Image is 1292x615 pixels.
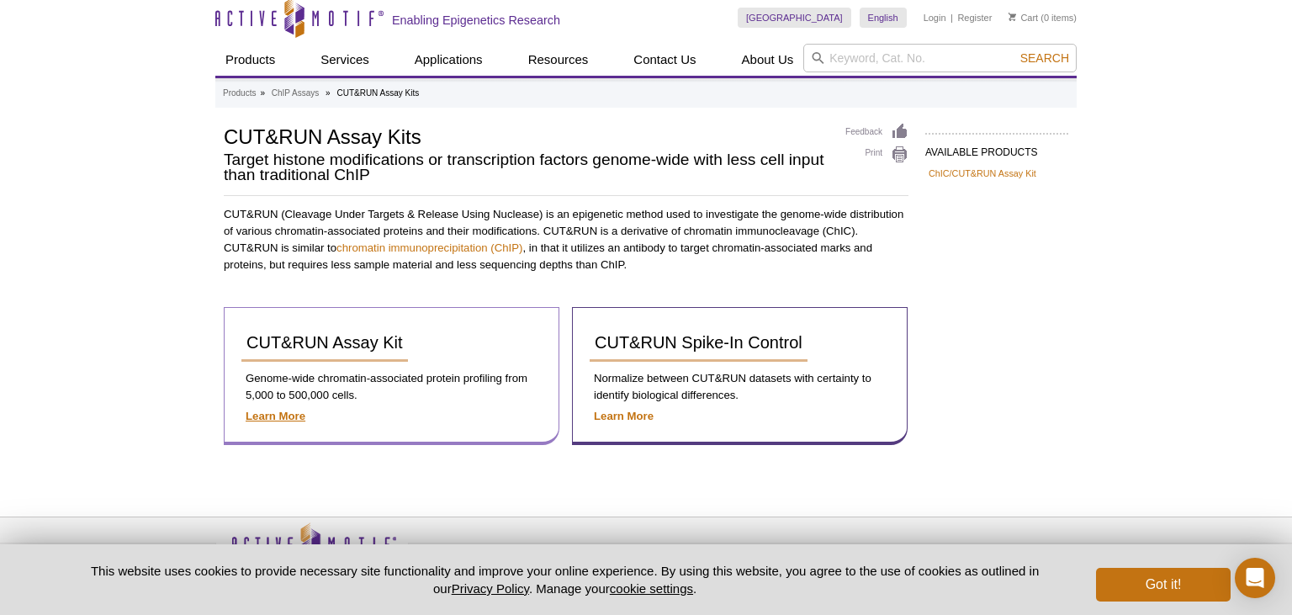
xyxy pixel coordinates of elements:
p: Genome-wide chromatin-associated protein profiling from 5,000 to 500,000 cells. [241,370,542,404]
span: Search [1020,51,1069,65]
img: Active Motif, [215,517,409,586]
li: CUT&RUN Assay Kits [336,88,419,98]
li: | [950,8,953,28]
a: Services [310,44,379,76]
div: Open Intercom Messenger [1235,558,1275,598]
a: chromatin immunoprecipitation (ChIP) [336,241,522,254]
p: CUT&RUN (Cleavage Under Targets & Release Using Nuclease) is an epigenetic method used to investi... [224,206,908,273]
span: CUT&RUN Spike-In Control [595,333,802,352]
button: cookie settings [610,581,693,596]
h2: Enabling Epigenetics Research [392,13,560,28]
a: Products [223,86,256,101]
a: CUT&RUN Spike-In Control [590,325,807,362]
a: Cart [1009,12,1038,24]
a: Feedback [845,123,908,141]
a: Applications [405,44,493,76]
a: Learn More [594,410,654,422]
a: English [860,8,907,28]
a: Products [215,44,285,76]
li: » [326,88,331,98]
a: Learn More [246,410,305,422]
a: ChIP Assays [272,86,320,101]
a: Privacy Policy [452,581,529,596]
a: About Us [732,44,804,76]
a: Resources [518,44,599,76]
a: Print [845,146,908,164]
a: Register [957,12,992,24]
input: Keyword, Cat. No. [803,44,1077,72]
button: Got it! [1096,568,1231,602]
a: Login [924,12,946,24]
h2: AVAILABLE PRODUCTS [925,133,1068,163]
a: Contact Us [623,44,706,76]
a: [GEOGRAPHIC_DATA] [738,8,851,28]
a: ChIC/CUT&RUN Assay Kit [929,166,1036,181]
li: » [260,88,265,98]
li: (0 items) [1009,8,1077,28]
p: Normalize between CUT&RUN datasets with certainty to identify biological differences. [590,370,890,404]
img: Your Cart [1009,13,1016,21]
a: CUT&RUN Assay Kit [241,325,408,362]
h1: CUT&RUN Assay Kits [224,123,829,148]
span: CUT&RUN Assay Kit [246,333,403,352]
h2: Target histone modifications or transcription factors genome-wide with less cell input than tradi... [224,152,829,183]
p: This website uses cookies to provide necessary site functionality and improve your online experie... [61,562,1068,597]
button: Search [1015,50,1074,66]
